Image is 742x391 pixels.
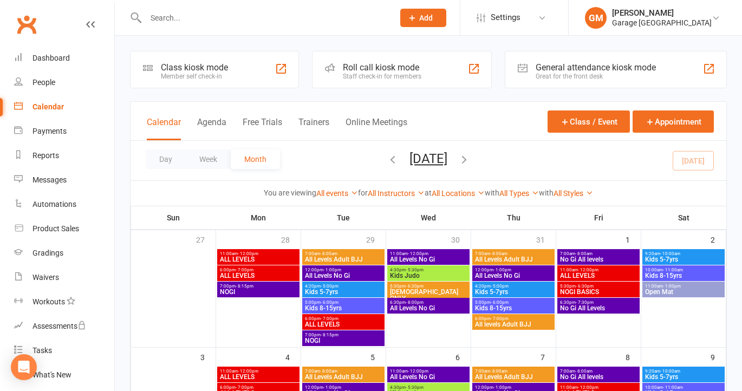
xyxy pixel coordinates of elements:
a: Automations [14,192,114,217]
span: All Levels Adult BJJ [474,256,552,263]
span: - 7:00pm [236,385,253,390]
div: Dashboard [32,54,70,62]
span: [DEMOGRAPHIC_DATA] ONLY [389,289,467,302]
span: 12:00pm [474,385,552,390]
span: All Levels No Gi [389,256,467,263]
div: 28 [281,230,301,248]
span: 11:00am [219,251,297,256]
div: Waivers [32,273,59,282]
a: Messages [14,168,114,192]
div: Gradings [32,249,63,257]
button: Class / Event [548,110,630,133]
button: Week [186,149,231,169]
a: All Types [499,189,539,198]
span: ALL LEVELS [219,374,297,380]
span: 5:30pm [559,284,637,289]
div: Automations [32,200,76,208]
span: Kids 5-7yrs [474,289,552,295]
button: Agenda [197,117,226,140]
span: - 12:00pm [578,268,598,272]
span: 6:00pm [304,316,382,321]
a: Gradings [14,241,114,265]
span: All Levels No Gi [474,272,552,279]
a: Payments [14,119,114,144]
div: Garage [GEOGRAPHIC_DATA] [612,18,712,28]
th: Wed [386,206,471,229]
span: - 6:00pm [491,300,509,305]
span: 4:30pm [389,268,467,272]
span: - 12:00pm [238,369,258,374]
span: - 7:00pm [491,316,509,321]
span: 7:00am [474,251,552,256]
a: All events [316,189,358,198]
a: All Instructors [368,189,425,198]
span: Kids 8-15yrs [474,305,552,311]
span: - 5:30pm [406,268,424,272]
button: Appointment [633,110,714,133]
span: - 11:00am [663,268,683,272]
input: Search... [142,10,386,25]
span: - 12:00pm [578,385,598,390]
span: Open Mat [645,289,723,295]
span: 10:00am [645,385,723,390]
span: Kids 5-7yrs [645,256,723,263]
a: Product Sales [14,217,114,241]
span: 12:00pm [474,268,552,272]
span: 5:00pm [304,300,382,305]
span: All Levels Adult BJJ [474,374,552,380]
span: All Levels No Gi [389,374,467,380]
span: 9:20am [645,251,723,256]
span: - 10:00am [660,369,680,374]
span: 12:00pm [304,268,382,272]
span: Kids Judo [389,272,467,279]
div: 3 [200,348,216,366]
span: 7:00am [304,369,382,374]
span: - 6:30pm [576,284,594,289]
a: All Styles [554,189,593,198]
span: - 12:00pm [408,369,428,374]
span: - 6:00pm [321,300,339,305]
span: 11:00am [219,369,297,374]
span: - 7:00pm [321,316,339,321]
span: - 1:00pm [663,284,681,289]
span: 7:00pm [219,284,297,289]
div: People [32,78,55,87]
button: Month [231,149,280,169]
span: 5:00pm [474,300,552,305]
div: 8 [626,348,641,366]
div: 30 [451,230,471,248]
span: 6:00pm [219,385,297,390]
div: Open Intercom Messenger [11,354,37,380]
a: People [14,70,114,95]
span: 9:20am [645,369,723,374]
strong: at [425,188,432,197]
button: Day [146,149,186,169]
span: 11:00am [389,251,467,256]
span: - 7:30pm [576,300,594,305]
strong: You are viewing [264,188,316,197]
span: - 12:00pm [238,251,258,256]
span: 4:20pm [304,284,382,289]
span: Add [419,14,433,22]
span: All levels Adult BJJ [474,321,552,328]
span: ALL LEVELS [219,256,297,263]
span: 6:30pm [389,300,467,305]
span: - 1:00pm [323,385,341,390]
div: 29 [366,230,386,248]
span: Kids 5-7yrs [304,289,382,295]
div: 6 [455,348,471,366]
div: Reports [32,151,59,160]
span: No Gi All levels [559,374,637,380]
span: - 8:00am [320,251,337,256]
span: - 8:00am [490,251,507,256]
span: 7:00am [304,251,382,256]
span: 5:30pm [389,284,467,289]
div: Assessments [32,322,86,330]
span: - 8:00am [490,369,507,374]
span: All Levels No Gi [304,272,382,279]
div: Messages [32,175,67,184]
div: 7 [541,348,556,366]
div: GM [585,7,607,29]
span: 11:00am [559,268,637,272]
div: Calendar [32,102,64,111]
